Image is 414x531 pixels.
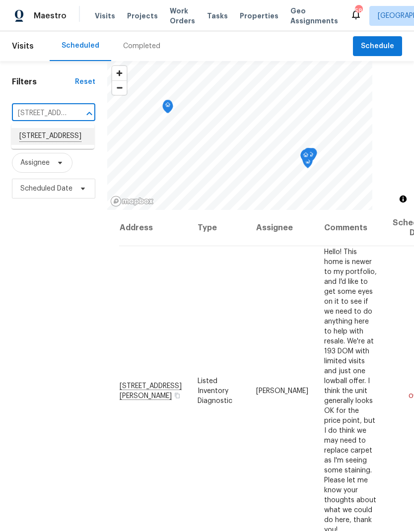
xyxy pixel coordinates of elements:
button: Close [82,107,96,121]
span: Work Orders [170,6,195,26]
a: Mapbox homepage [110,196,154,207]
th: Address [119,210,190,246]
span: Visits [12,35,34,57]
span: Visits [95,11,115,21]
span: Maestro [34,11,67,21]
button: Copy Address [173,391,182,399]
button: Zoom out [112,80,127,95]
div: Scheduled [62,41,99,51]
canvas: Map [107,61,372,210]
button: Toggle attribution [397,193,409,205]
span: Tasks [207,12,228,19]
input: Search for an address... [12,106,68,121]
span: Projects [127,11,158,21]
span: Zoom out [112,81,127,95]
button: Zoom in [112,66,127,80]
span: Geo Assignments [290,6,338,26]
span: Schedule [361,40,394,53]
div: Map marker [303,148,313,163]
div: 58 [355,6,362,16]
div: Map marker [162,101,172,117]
button: Schedule [353,36,402,57]
div: Map marker [301,150,311,165]
th: Assignee [248,210,316,246]
span: Listed Inventory Diagnostic [198,377,232,404]
span: [PERSON_NAME] [256,387,308,394]
div: Map marker [306,149,316,165]
div: Completed [123,41,160,51]
span: Toggle attribution [400,194,406,204]
span: Properties [240,11,278,21]
span: Scheduled Date [20,184,72,194]
th: Comments [316,210,385,246]
div: Reset [75,77,95,87]
span: Assignee [20,158,50,168]
th: Type [190,210,248,246]
div: Map marker [300,150,310,166]
div: Map marker [163,100,173,115]
h1: Filters [12,77,75,87]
